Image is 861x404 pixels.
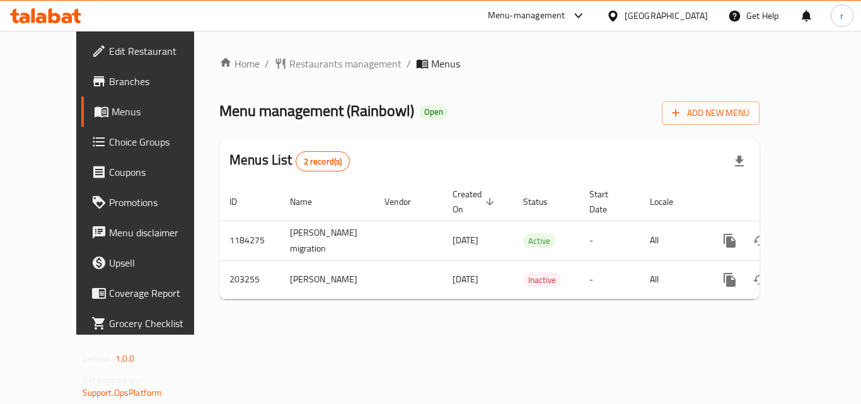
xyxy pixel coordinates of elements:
span: Menus [112,104,210,119]
td: - [579,221,640,260]
span: Open [419,107,448,117]
span: Menu disclaimer [109,225,210,240]
span: Get support on: [83,372,141,388]
span: [DATE] [453,271,478,287]
span: Locale [650,194,690,209]
span: Restaurants management [289,56,402,71]
span: Version: [83,350,113,367]
div: Total records count [296,151,350,171]
a: Promotions [81,187,220,217]
td: All [640,221,705,260]
a: Coupons [81,157,220,187]
span: Status [523,194,564,209]
div: Active [523,233,555,248]
span: Vendor [384,194,427,209]
span: 1.0.0 [115,350,135,367]
span: Choice Groups [109,134,210,149]
span: Inactive [523,273,561,287]
a: Edit Restaurant [81,36,220,66]
span: Grocery Checklist [109,316,210,331]
nav: breadcrumb [219,56,760,71]
td: [PERSON_NAME] [280,260,374,299]
a: Choice Groups [81,127,220,157]
span: Add New Menu [672,105,749,121]
td: All [640,260,705,299]
div: Menu-management [488,8,565,23]
td: - [579,260,640,299]
div: Export file [724,146,754,176]
span: Active [523,234,555,248]
span: r [840,9,843,23]
span: Upsell [109,255,210,270]
span: Start Date [589,187,625,217]
a: Menus [81,96,220,127]
h2: Menus List [229,151,350,171]
a: Coverage Report [81,278,220,308]
div: Inactive [523,272,561,287]
button: Change Status [745,265,775,295]
li: / [407,56,411,71]
span: 2 record(s) [296,156,350,168]
table: enhanced table [219,183,846,299]
a: Grocery Checklist [81,308,220,338]
td: 1184275 [219,221,280,260]
span: [DATE] [453,232,478,248]
a: Restaurants management [274,56,402,71]
span: Promotions [109,195,210,210]
span: Created On [453,187,498,217]
a: Branches [81,66,220,96]
td: [PERSON_NAME] migration [280,221,374,260]
a: Upsell [81,248,220,278]
div: [GEOGRAPHIC_DATA] [625,9,708,23]
li: / [265,56,269,71]
span: Coverage Report [109,286,210,301]
div: Open [419,105,448,120]
span: Name [290,194,328,209]
td: 203255 [219,260,280,299]
a: Menu disclaimer [81,217,220,248]
button: more [715,226,745,256]
span: Edit Restaurant [109,43,210,59]
button: Add New Menu [662,101,760,125]
button: more [715,265,745,295]
span: ID [229,194,253,209]
a: Support.OpsPlatform [83,384,163,401]
th: Actions [705,183,846,221]
span: Menu management ( Rainbowl ) [219,96,414,125]
span: Menus [431,56,460,71]
a: Home [219,56,260,71]
span: Branches [109,74,210,89]
span: Coupons [109,164,210,180]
